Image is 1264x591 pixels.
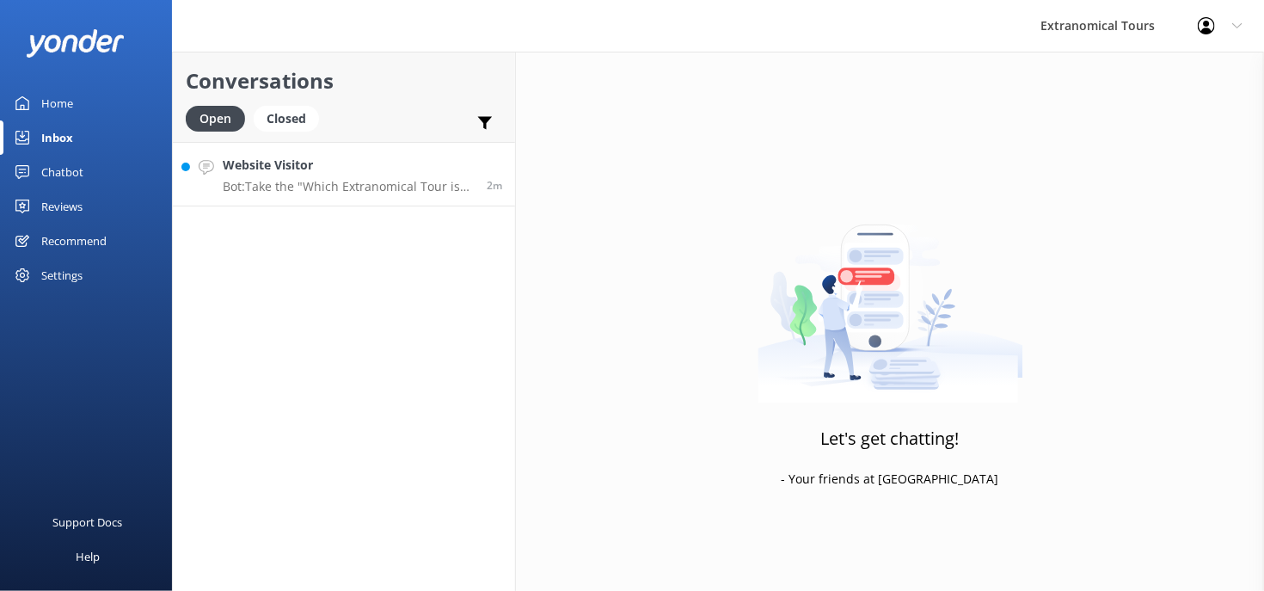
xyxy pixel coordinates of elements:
div: Closed [254,106,319,132]
img: yonder-white-logo.png [26,29,125,58]
div: Support Docs [53,505,123,539]
div: Chatbot [41,155,83,189]
div: Reviews [41,189,83,224]
h4: Website Visitor [223,156,474,175]
div: Settings [41,258,83,292]
h2: Conversations [186,65,502,97]
a: Closed [254,108,328,127]
p: - Your friends at [GEOGRAPHIC_DATA] [782,470,999,489]
h3: Let's get chatting! [821,425,960,452]
span: Sep 07 2025 10:24am (UTC -07:00) America/Tijuana [487,178,502,193]
div: Help [76,539,100,574]
a: Website VisitorBot:Take the "Which Extranomical Tour is Right for Me?" quiz [URL][DOMAIN_NAME] .2m [173,142,515,206]
div: Recommend [41,224,107,258]
div: Home [41,86,73,120]
div: Open [186,106,245,132]
p: Bot: Take the "Which Extranomical Tour is Right for Me?" quiz [URL][DOMAIN_NAME] . [223,179,474,194]
a: Open [186,108,254,127]
div: Inbox [41,120,73,155]
img: artwork of a man stealing a conversation from at giant smartphone [758,188,1023,403]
